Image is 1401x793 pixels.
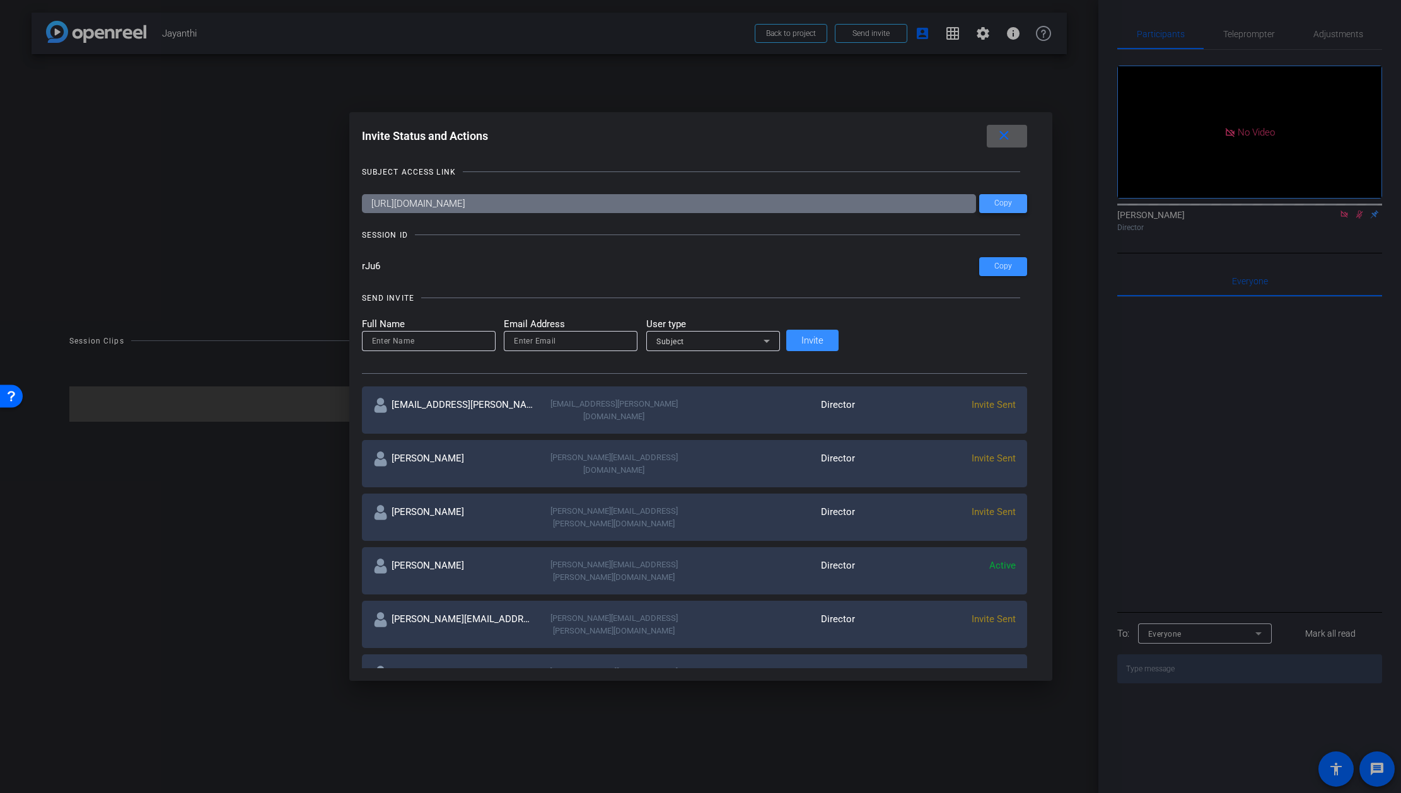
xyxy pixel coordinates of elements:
[694,398,855,422] div: Director
[362,229,1027,241] openreel-title-line: SESSION ID
[694,612,855,637] div: Director
[504,317,637,332] mat-label: Email Address
[694,451,855,476] div: Director
[373,666,534,681] div: Jayanthi
[694,505,855,530] div: Director
[514,333,627,349] input: Enter Email
[373,398,534,422] div: [EMAIL_ADDRESS][PERSON_NAME][DOMAIN_NAME]
[989,560,1016,571] span: Active
[362,292,414,304] div: SEND INVITE
[533,612,694,637] div: [PERSON_NAME][EMAIL_ADDRESS][PERSON_NAME][DOMAIN_NAME]
[362,166,456,178] div: SUBJECT ACCESS LINK
[972,399,1016,410] span: Invite Sent
[362,166,1027,178] openreel-title-line: SUBJECT ACCESS LINK
[996,128,1012,144] mat-icon: close
[373,451,534,476] div: [PERSON_NAME]
[979,257,1027,276] button: Copy
[694,559,855,583] div: Director
[979,194,1027,213] button: Copy
[656,337,684,346] span: Subject
[972,506,1016,518] span: Invite Sent
[953,667,997,678] span: Invite Sent
[972,613,1016,625] span: Invite Sent
[362,317,496,332] mat-label: Full Name
[362,292,1027,304] openreel-title-line: SEND INVITE
[994,262,1012,271] span: Copy
[972,453,1016,464] span: Invite Sent
[646,317,780,332] mat-label: User type
[533,398,694,422] div: [EMAIL_ADDRESS][PERSON_NAME][DOMAIN_NAME]
[533,666,694,681] div: [EMAIL_ADDRESS][DOMAIN_NAME]
[533,451,694,476] div: [PERSON_NAME][EMAIL_ADDRESS][DOMAIN_NAME]
[694,666,855,681] div: Subject
[373,505,534,530] div: [PERSON_NAME]
[372,333,485,349] input: Enter Name
[533,559,694,583] div: [PERSON_NAME][EMAIL_ADDRESS][PERSON_NAME][DOMAIN_NAME]
[994,199,1012,208] span: Copy
[373,559,534,583] div: [PERSON_NAME]
[533,505,694,530] div: [PERSON_NAME][EMAIL_ADDRESS][PERSON_NAME][DOMAIN_NAME]
[362,125,1027,148] div: Invite Status and Actions
[1001,666,1016,681] mat-icon: more_horiz
[373,612,534,637] div: [PERSON_NAME][EMAIL_ADDRESS][PERSON_NAME][DOMAIN_NAME]
[362,229,408,241] div: SESSION ID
